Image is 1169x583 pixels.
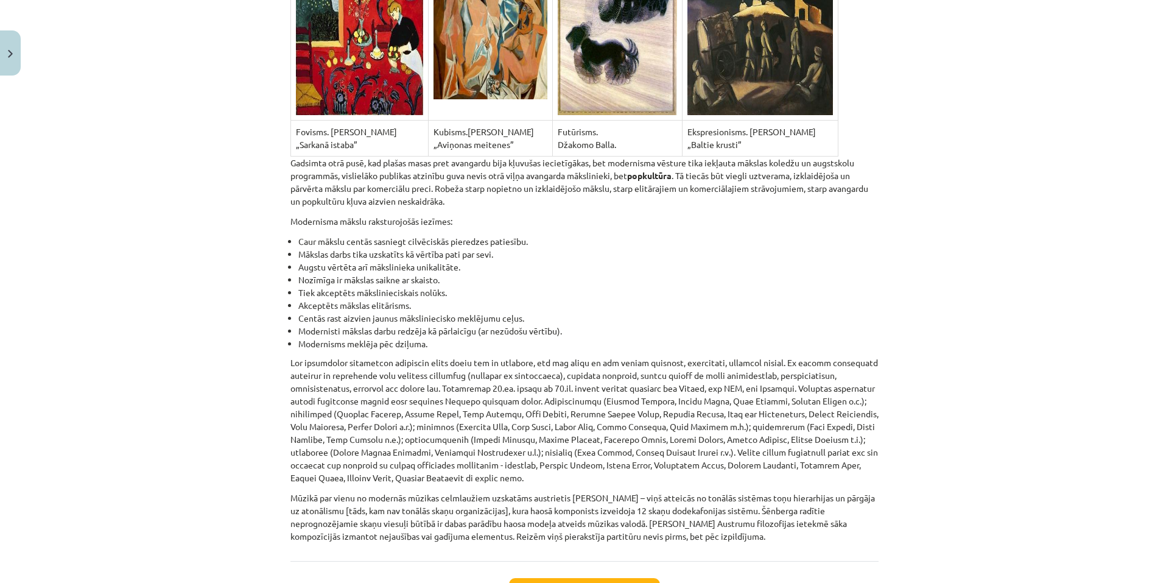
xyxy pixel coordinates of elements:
[682,120,838,156] td: Ekspresionisms. [PERSON_NAME] „Baltie krusti”
[290,215,879,228] p: Modernisma mākslu raksturojošās iezīmes:
[298,337,879,350] li: Modernisms meklēja pēc dziļuma.
[298,274,879,286] li: Nozīmīga ir mākslas saikne ar skaisto.
[290,356,879,484] p: Lor ipsumdolor sitametcon adipiscin elits doeiu tem in utlabore, etd mag aliqu en adm veniam quis...
[627,170,672,181] strong: popkultūra
[291,120,429,156] td: Fovisms. [PERSON_NAME] „Sarkanā istaba”
[552,120,682,156] td: Futūrisms. Džakomo Balla.
[298,235,879,248] li: Caur mākslu centās sasniegt cilvēciskās pieredzes patiesību.
[428,120,552,156] td: Kubisms.[PERSON_NAME] „Aviņonas meitenes”
[8,50,13,58] img: icon-close-lesson-0947bae3869378f0d4975bcd49f059093ad1ed9edebbc8119c70593378902aed.svg
[298,261,879,274] li: Augstu vērtēta arī mākslinieka unikalitāte.
[298,299,879,312] li: Akceptēts mākslas elitārisms.
[298,286,879,299] li: Tiek akceptēts mākslinieciskais nolūks.
[298,325,879,337] li: Modernisti mākslas darbu redzēja kā pārlaicīgu (ar nezūdošu vērtību).
[298,248,879,261] li: Mākslas darbs tika uzskatīts kā vērtība pati par sevi.
[298,312,879,325] li: Centās rast aizvien jaunus māksliniecisko meklējumu ceļus.
[290,157,879,208] p: Gadsimta otrā pusē, kad plašas masas pret avangardu bija kļuvušas iecietīgākas, bet modernisma vē...
[290,492,879,543] p: Mūzikā par vienu no modernās mūzikas celmlaužiem uzskatāms austrietis [PERSON_NAME] – viņš atteic...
